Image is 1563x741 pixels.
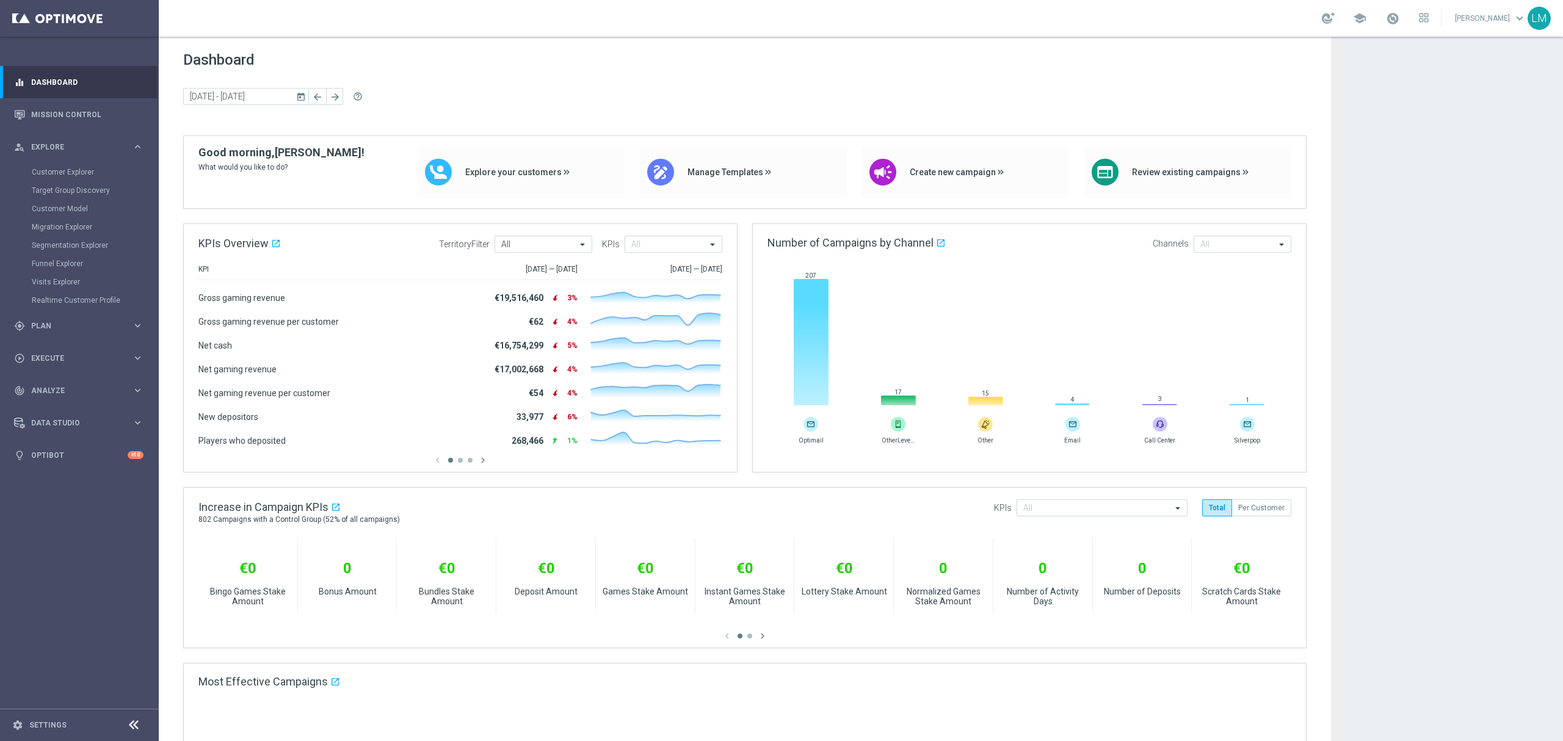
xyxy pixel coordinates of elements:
a: Realtime Customer Profile [32,295,127,305]
a: Customer Explorer [32,167,127,177]
div: Dashboard [14,66,143,98]
span: Analyze [31,387,132,394]
button: track_changes Analyze keyboard_arrow_right [13,386,144,396]
div: Migration Explorer [32,218,158,236]
button: person_search Explore keyboard_arrow_right [13,142,144,152]
button: lightbulb Optibot +10 [13,450,144,460]
a: Dashboard [31,66,143,98]
i: keyboard_arrow_right [132,352,143,364]
a: Optibot [31,439,128,471]
div: Funnel Explorer [32,255,158,273]
span: Data Studio [31,419,132,427]
a: Segmentation Explorer [32,240,127,250]
i: gps_fixed [14,320,25,331]
i: keyboard_arrow_right [132,320,143,331]
a: Settings [29,721,67,729]
div: LM [1528,7,1551,30]
div: Plan [14,320,132,331]
a: Migration Explorer [32,222,127,232]
span: school [1353,12,1366,25]
i: settings [12,720,23,731]
div: Analyze [14,385,132,396]
div: Mission Control [14,98,143,131]
div: Target Group Discovery [32,181,158,200]
i: person_search [14,142,25,153]
button: Data Studio keyboard_arrow_right [13,418,144,428]
i: play_circle_outline [14,353,25,364]
i: keyboard_arrow_right [132,385,143,396]
div: Customer Model [32,200,158,218]
a: Customer Model [32,204,127,214]
a: Funnel Explorer [32,259,127,269]
i: keyboard_arrow_right [132,417,143,428]
i: keyboard_arrow_right [132,141,143,153]
span: Plan [31,322,132,330]
div: Data Studio [14,417,132,428]
button: Mission Control [13,110,144,120]
div: Execute [14,353,132,364]
span: keyboard_arrow_down [1513,12,1526,25]
div: Optibot [14,439,143,471]
i: lightbulb [14,450,25,461]
button: play_circle_outline Execute keyboard_arrow_right [13,353,144,363]
a: Mission Control [31,98,143,131]
span: Explore [31,143,132,151]
div: Segmentation Explorer [32,236,158,255]
a: [PERSON_NAME]keyboard_arrow_down [1454,9,1528,27]
button: gps_fixed Plan keyboard_arrow_right [13,321,144,331]
div: +10 [128,451,143,459]
div: Customer Explorer [32,163,158,181]
span: Execute [31,355,132,362]
a: Target Group Discovery [32,186,127,195]
button: equalizer Dashboard [13,78,144,87]
div: Explore [14,142,132,153]
i: track_changes [14,385,25,396]
a: Visits Explorer [32,277,127,287]
div: Visits Explorer [32,273,158,291]
i: equalizer [14,77,25,88]
div: Realtime Customer Profile [32,291,158,309]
